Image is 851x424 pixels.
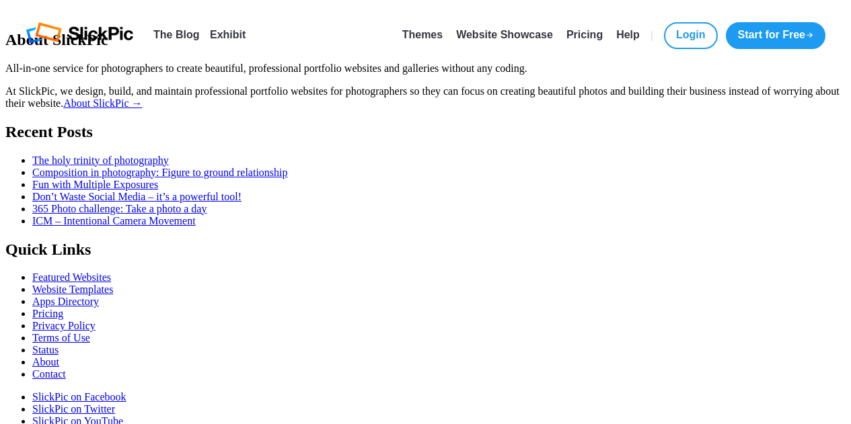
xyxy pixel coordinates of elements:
[5,85,846,110] p: At SlickPic, we design, build, and maintain professional portfolio websites for photographers so ...
[32,403,115,415] a: SlickPic on Twitter
[32,320,96,331] a: Privacy Policy
[63,97,142,109] a: About SlickPic
[32,167,288,178] a: Composition in photography: Figure to ground relationship
[32,368,66,380] a: Contact
[32,391,126,402] a: SlickPic on Facebook
[32,332,90,343] a: Terms of Use
[32,215,196,226] a: ICM – Intentional Camera Movement
[32,271,111,283] a: Featured Websites
[32,344,59,355] a: Status
[32,356,59,368] a: About
[32,179,158,190] a: Fun with Multiple Exposures
[5,123,846,141] h2: Recent Posts
[32,308,63,319] a: Pricing
[32,191,242,202] a: Don’t Waste Social Media – it’s a powerful tool!
[5,241,846,259] h2: Quick Links
[32,155,169,166] a: The holy trinity of photography
[32,203,207,214] a: 365 Photo challenge: Take a photo a day
[32,284,113,295] a: Website Templates
[5,62,846,75] p: All-in-one service for photographers to create beautiful, professional portfolio websites and gal...
[32,296,99,307] a: Apps Directory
